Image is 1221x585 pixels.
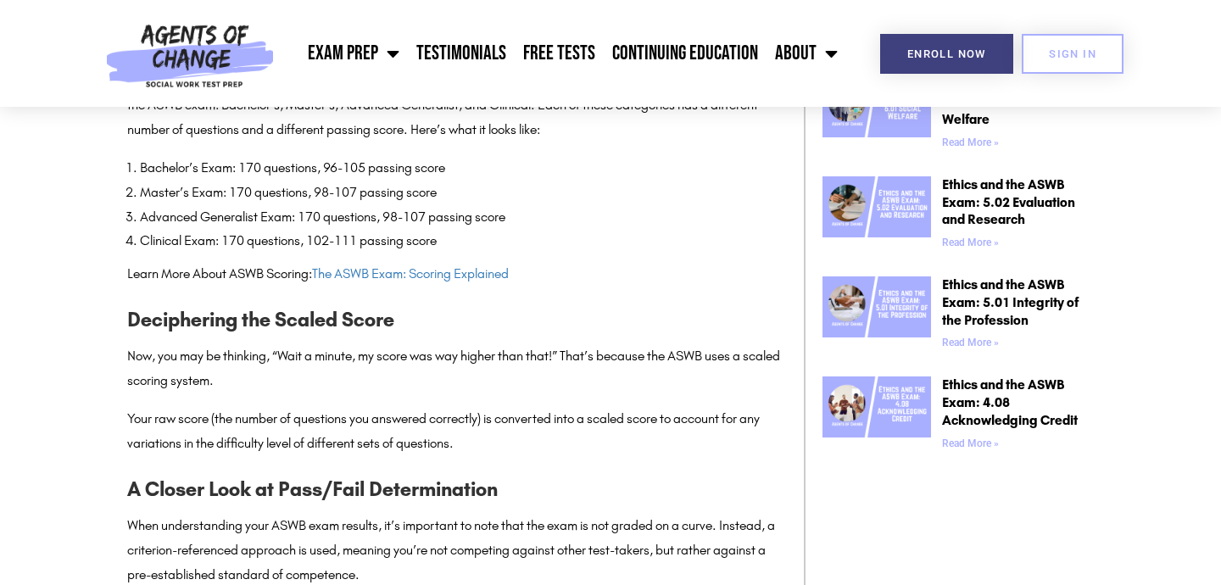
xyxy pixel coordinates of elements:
[127,473,787,505] h3: A Closer Look at Pass/Fail Determination
[140,181,787,205] li: Master’s Exam: 170 questions, 98-107 passing score
[942,276,1079,328] a: Ethics and the ASWB Exam: 5.01 Integrity of the Profession
[140,205,787,230] li: Advanced Generalist Exam: 170 questions, 98-107 passing score
[942,176,1075,228] a: Ethics and the ASWB Exam: 5.02 Evaluation and Research
[942,136,999,148] a: Read more about Ethics and the ASWB Exam: 6.01 Social Welfare
[942,337,999,348] a: Read more about Ethics and the ASWB Exam: 5.01 Integrity of the Profession
[767,32,846,75] a: About
[127,262,787,287] p: Learn More About ASWB Scoring:
[127,304,787,336] h3: Deciphering the Scaled Score
[515,32,604,75] a: Free Tests
[822,376,931,455] a: Ethics and the ASWB Exam 4.08 Acknowledging Credit
[1022,34,1123,74] a: SIGN IN
[127,344,787,393] p: Now, you may be thinking, “Wait a minute, my score was way higher than that!” That’s because the ...
[942,376,1078,428] a: Ethics and the ASWB Exam: 4.08 Acknowledging Credit
[822,176,931,237] img: Ethics and the ASWB Exam 5.02 Evaluation and Research
[312,265,509,281] a: The ASWB Exam: Scoring Explained
[822,376,931,437] img: Ethics and the ASWB Exam 4.08 Acknowledging Credit
[822,276,931,337] img: Ethics and the ASWB Exam 5.01 Integrity of the Profession
[822,176,931,255] a: Ethics and the ASWB Exam 5.02 Evaluation and Research
[822,76,931,155] a: Ethics and the ASWB Exam 6.01 Social Welfare
[140,156,787,181] li: Bachelor’s Exam: 170 questions, 96-105 passing score
[282,32,847,75] nav: Menu
[299,32,408,75] a: Exam Prep
[942,437,999,449] a: Read more about Ethics and the ASWB Exam: 4.08 Acknowledging Credit
[140,229,787,253] li: Clinical Exam: 170 questions, 102-111 passing score
[907,48,986,59] span: Enroll Now
[1049,48,1096,59] span: SIGN IN
[127,407,787,456] p: Your raw score (the number of questions you answered correctly) is converted into a scaled score ...
[604,32,767,75] a: Continuing Education
[822,276,931,355] a: Ethics and the ASWB Exam 5.01 Integrity of the Profession
[942,237,999,248] a: Read more about Ethics and the ASWB Exam: 5.02 Evaluation and Research
[408,32,515,75] a: Testimonials
[880,34,1013,74] a: Enroll Now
